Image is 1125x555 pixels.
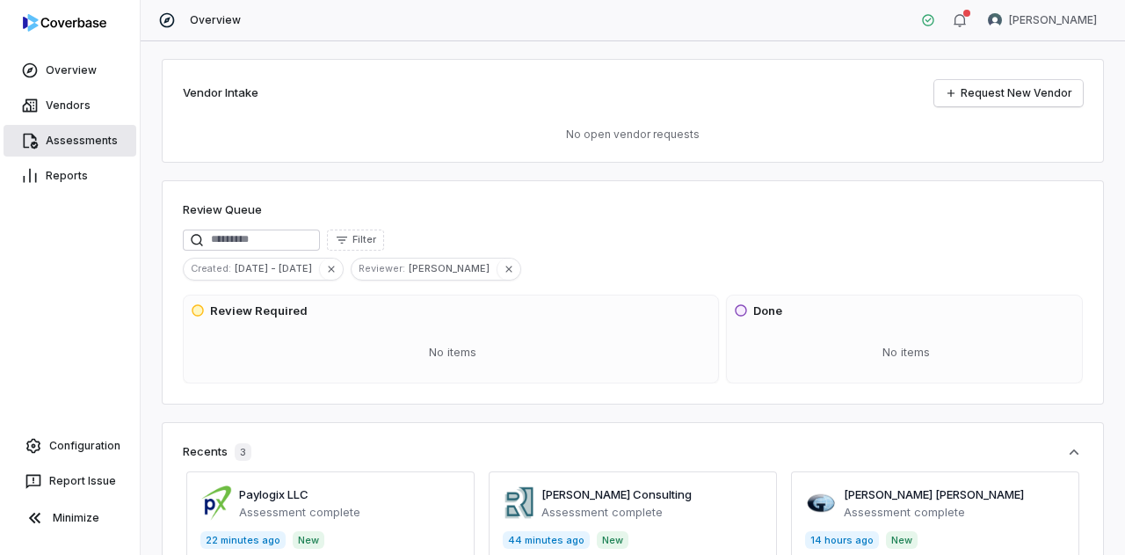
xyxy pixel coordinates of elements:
[4,125,136,157] a: Assessments
[934,80,1083,106] a: Request New Vendor
[7,430,133,462] a: Configuration
[734,330,1078,376] div: No items
[4,55,136,86] a: Overview
[210,303,308,320] h3: Review Required
[23,14,106,32] img: logo-D7KZi-bG.svg
[409,260,497,276] span: [PERSON_NAME]
[235,443,251,461] span: 3
[753,303,782,320] h3: Done
[190,13,241,27] span: Overview
[235,260,319,276] span: [DATE] - [DATE]
[183,84,258,102] h2: Vendor Intake
[183,201,262,219] h1: Review Queue
[191,330,715,376] div: No items
[7,500,133,536] button: Minimize
[977,7,1107,33] button: Chadd Myers avatar[PERSON_NAME]
[7,465,133,497] button: Report Issue
[352,233,376,246] span: Filter
[988,13,1002,27] img: Chadd Myers avatar
[183,443,1083,461] button: Recents3
[4,90,136,121] a: Vendors
[4,160,136,192] a: Reports
[239,487,308,501] a: Paylogix LLC
[1009,13,1097,27] span: [PERSON_NAME]
[183,443,251,461] div: Recents
[184,260,235,276] span: Created :
[327,230,384,251] button: Filter
[352,260,409,276] span: Reviewer :
[844,487,1024,501] a: [PERSON_NAME] [PERSON_NAME]
[541,487,692,501] a: [PERSON_NAME] Consulting
[183,128,1083,142] p: No open vendor requests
